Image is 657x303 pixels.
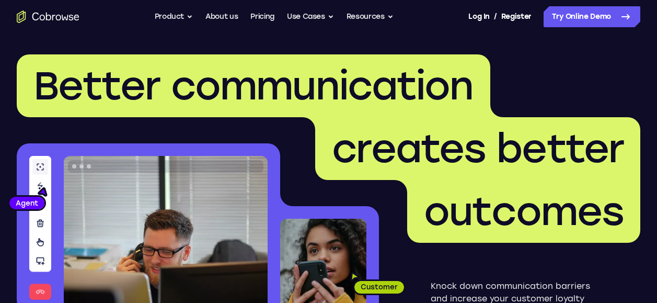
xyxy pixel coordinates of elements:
span: outcomes [424,188,624,235]
span: / [494,10,497,23]
a: Go to the home page [17,10,79,23]
span: creates better [332,125,624,172]
a: Pricing [250,6,274,27]
button: Resources [347,6,394,27]
button: Use Cases [287,6,334,27]
button: Product [155,6,193,27]
a: Try Online Demo [544,6,640,27]
a: Register [501,6,532,27]
a: Log In [468,6,489,27]
span: Better communication [33,62,474,109]
a: About us [205,6,238,27]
